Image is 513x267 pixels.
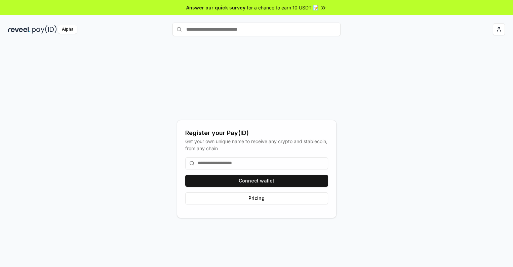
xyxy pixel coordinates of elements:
span: Answer our quick survey [186,4,245,11]
button: Pricing [185,192,328,204]
div: Get your own unique name to receive any crypto and stablecoin, from any chain [185,138,328,152]
div: Alpha [58,25,77,34]
button: Connect wallet [185,175,328,187]
img: reveel_dark [8,25,31,34]
div: Register your Pay(ID) [185,128,328,138]
span: for a chance to earn 10 USDT 📝 [247,4,319,11]
img: pay_id [32,25,57,34]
